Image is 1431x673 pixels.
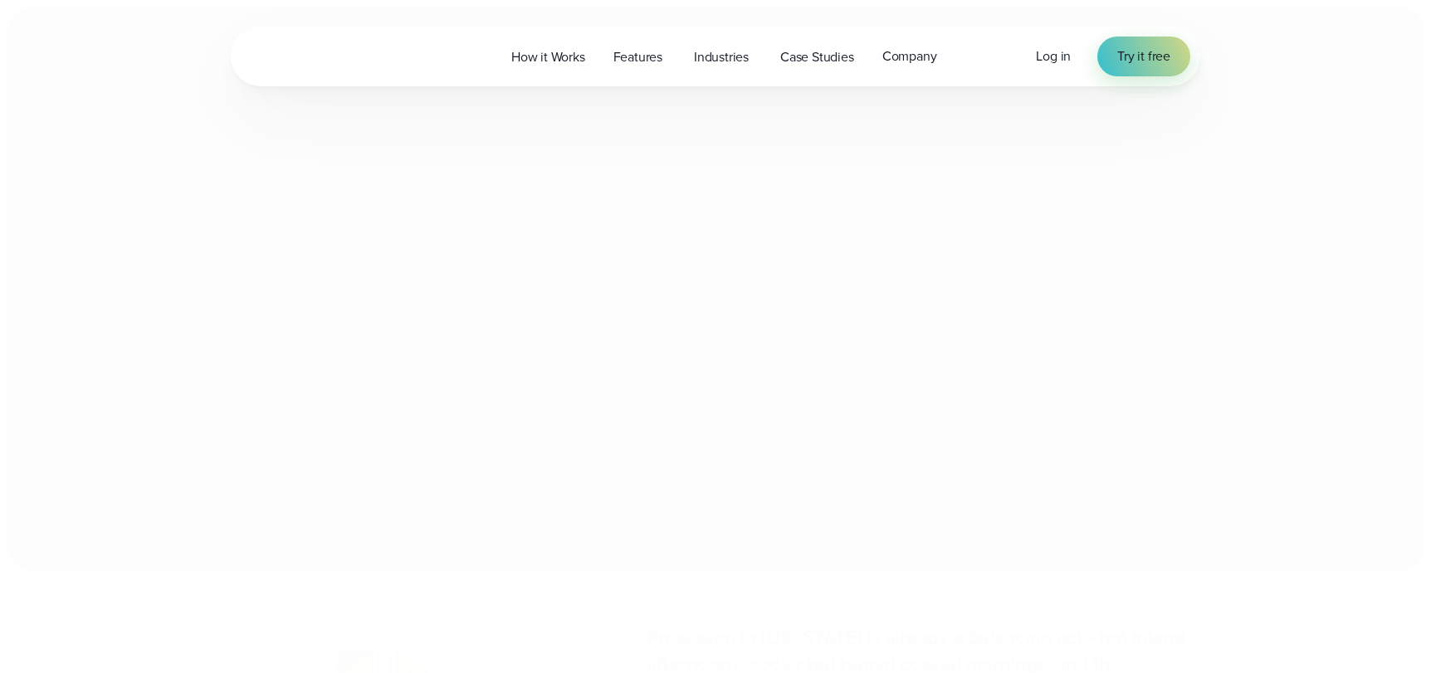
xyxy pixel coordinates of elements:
[1097,37,1190,76] a: Try it free
[780,47,854,67] span: Case Studies
[613,47,662,67] span: Features
[766,40,868,74] a: Case Studies
[511,47,585,67] span: How it Works
[882,46,937,66] span: Company
[694,47,749,67] span: Industries
[1036,46,1071,66] a: Log in
[497,40,599,74] a: How it Works
[1117,46,1170,66] span: Try it free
